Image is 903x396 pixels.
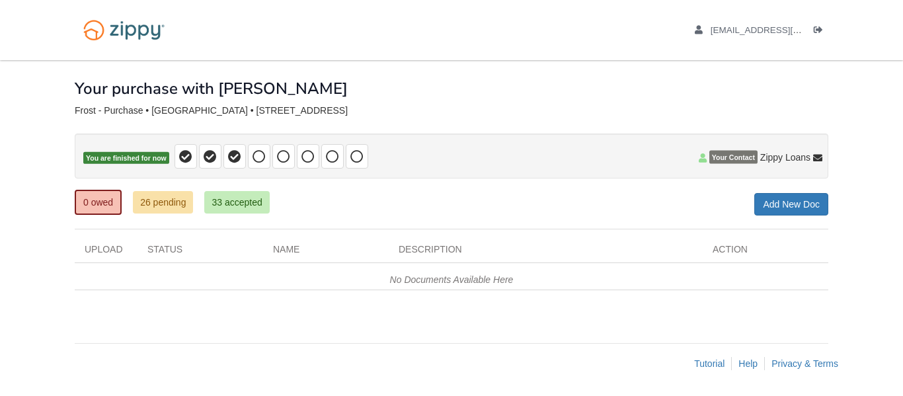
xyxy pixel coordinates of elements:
[204,191,269,214] a: 33 accepted
[711,25,862,35] span: shelbyannf123@yahoo.com
[75,105,828,116] div: Frost - Purchase • [GEOGRAPHIC_DATA] • [STREET_ADDRESS]
[695,25,862,38] a: edit profile
[694,358,725,369] a: Tutorial
[137,243,263,262] div: Status
[760,151,810,164] span: Zippy Loans
[133,191,193,214] a: 26 pending
[771,358,838,369] a: Privacy & Terms
[389,243,703,262] div: Description
[75,190,122,215] a: 0 owed
[75,80,348,97] h1: Your purchase with [PERSON_NAME]
[75,243,137,262] div: Upload
[738,358,758,369] a: Help
[75,13,173,47] img: Logo
[703,243,828,262] div: Action
[754,193,828,216] a: Add New Doc
[83,152,169,165] span: You are finished for now
[390,274,514,285] em: No Documents Available Here
[263,243,389,262] div: Name
[814,25,828,38] a: Log out
[709,151,758,164] span: Your Contact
